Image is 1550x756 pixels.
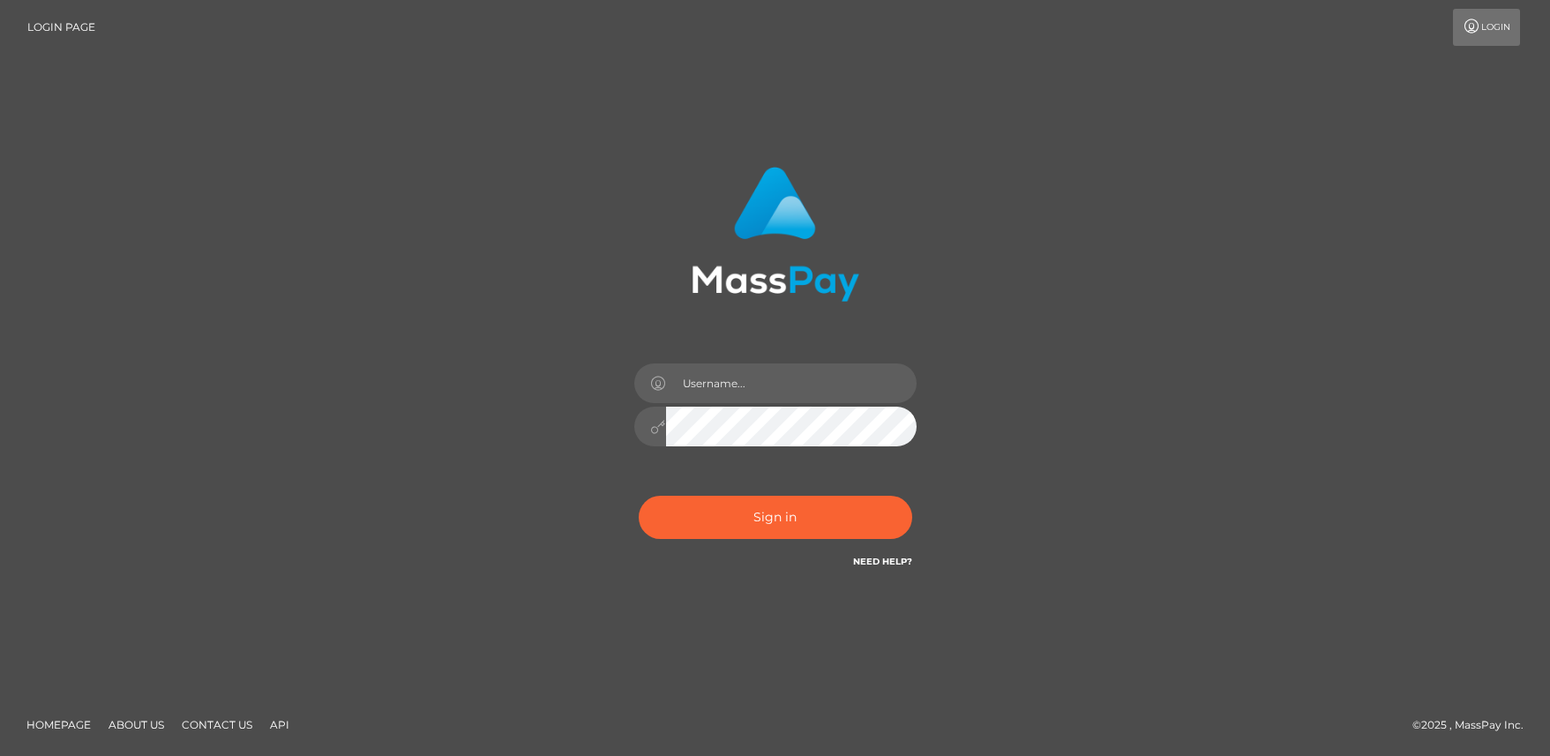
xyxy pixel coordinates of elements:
a: Login [1453,9,1520,46]
button: Sign in [639,496,912,539]
img: MassPay Login [692,167,859,302]
a: Contact Us [175,711,259,738]
div: © 2025 , MassPay Inc. [1412,715,1537,735]
a: Need Help? [853,556,912,567]
a: API [263,711,296,738]
input: Username... [666,363,917,403]
a: About Us [101,711,171,738]
a: Login Page [27,9,95,46]
a: Homepage [19,711,98,738]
